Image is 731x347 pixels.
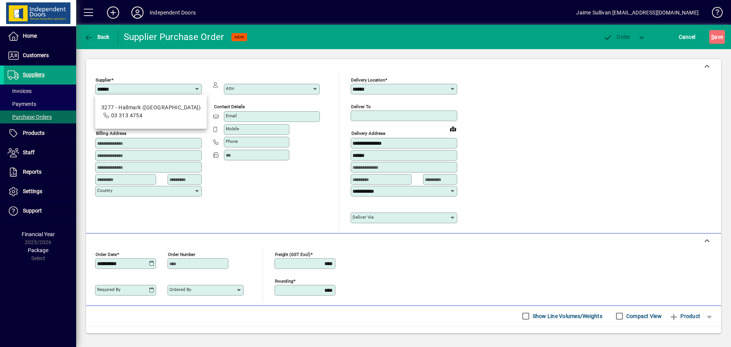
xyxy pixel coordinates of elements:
span: Package [28,247,48,253]
button: Save [709,30,725,44]
a: Invoices [4,85,76,98]
mat-label: Deliver via [353,214,373,220]
mat-label: Phone [226,139,238,144]
a: View on map [447,123,459,135]
span: ave [711,31,723,43]
span: Order [603,34,630,40]
span: Invoices [8,88,32,94]
mat-label: Delivery Location [351,77,385,83]
a: Home [4,27,76,46]
span: Back [84,34,110,40]
mat-label: Rounding [275,278,293,283]
span: NEW [235,35,244,40]
label: Compact View [625,312,662,320]
span: Payments [8,101,36,107]
a: Support [4,201,76,221]
span: Staff [23,149,35,155]
span: Customers [23,52,49,58]
span: Home [23,33,37,39]
button: Add [101,6,125,19]
span: Cancel [679,31,696,43]
a: Knowledge Base [706,2,721,26]
span: Suppliers [23,72,45,78]
div: Supplier Purchase Order [124,31,224,43]
a: Reports [4,163,76,182]
span: Support [23,208,42,214]
label: Show Line Volumes/Weights [531,312,602,320]
span: Financial Year [22,231,55,237]
button: Back [82,30,112,44]
a: Products [4,124,76,143]
a: Payments [4,98,76,110]
mat-label: Attn [226,86,234,91]
mat-label: Country [97,188,112,193]
mat-label: Order number [168,251,195,257]
mat-label: Order date [96,251,117,257]
button: Profile [125,6,150,19]
mat-label: Email [226,113,237,118]
mat-label: Mobile [226,126,239,131]
span: Settings [23,188,42,194]
div: 3277 - Hallmark ([GEOGRAPHIC_DATA]) [101,104,201,112]
mat-option: 3277 - Hallmark (Timaru) [95,98,207,126]
button: Cancel [677,30,697,44]
span: S [711,34,714,40]
mat-label: Deliver To [351,104,371,109]
span: 03 313 4754 [111,112,143,118]
div: Jaime Sullivan [EMAIL_ADDRESS][DOMAIN_NAME] [576,6,699,19]
a: Customers [4,46,76,65]
mat-label: Required by [97,287,120,292]
mat-label: Freight (GST excl) [275,251,310,257]
div: Independent Doors [150,6,196,19]
app-page-header-button: Back [76,30,118,44]
a: Staff [4,143,76,162]
a: Settings [4,182,76,201]
mat-label: Supplier [96,77,111,83]
mat-label: Ordered by [169,287,191,292]
span: Products [23,130,45,136]
span: Reports [23,169,41,175]
button: Order [600,30,634,44]
span: Purchase Orders [8,114,52,120]
a: Purchase Orders [4,110,76,123]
